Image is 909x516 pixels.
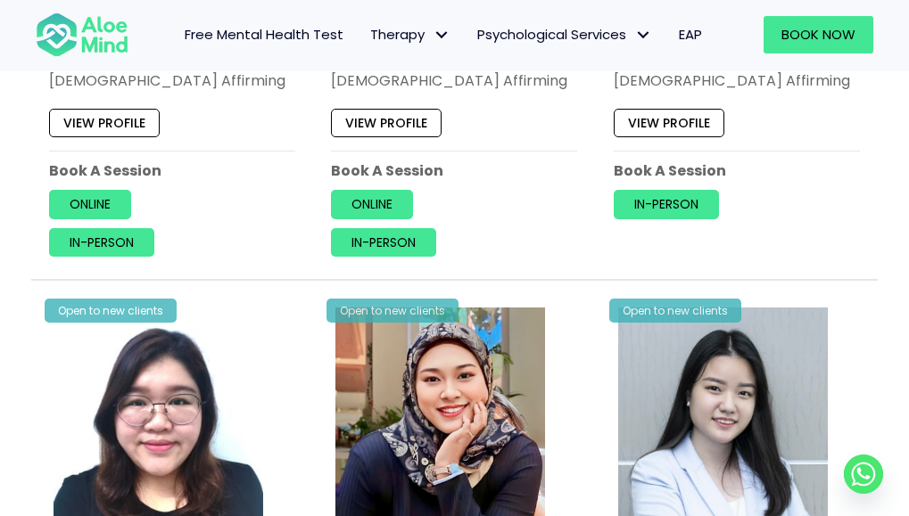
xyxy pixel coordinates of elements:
div: [DEMOGRAPHIC_DATA] Affirming [331,70,577,90]
a: Online [331,190,413,218]
a: In-person [331,227,436,256]
div: Open to new clients [609,299,741,323]
p: Book A Session [49,160,295,181]
span: Book Now [781,25,855,44]
p: Book A Session [614,160,860,181]
a: Whatsapp [844,455,883,494]
a: TherapyTherapy: submenu [357,16,464,53]
div: [DEMOGRAPHIC_DATA] Affirming [49,70,295,90]
a: Psychological ServicesPsychological Services: submenu [464,16,665,53]
div: [DEMOGRAPHIC_DATA] Affirming [614,70,860,90]
span: Therapy [370,25,450,44]
span: EAP [679,25,702,44]
img: Aloe mind Logo [36,12,128,58]
a: Free Mental Health Test [171,16,357,53]
span: Psychological Services [477,25,652,44]
a: EAP [665,16,715,53]
span: Therapy: submenu [429,22,455,48]
a: In-person [49,227,154,256]
span: Free Mental Health Test [185,25,343,44]
div: Open to new clients [45,299,177,323]
a: View profile [614,109,724,137]
a: View profile [331,109,442,137]
a: In-person [614,190,719,218]
a: Book Now [764,16,873,53]
a: View profile [49,109,160,137]
p: Book A Session [331,160,577,181]
nav: Menu [146,16,715,53]
div: Open to new clients [326,299,459,323]
span: Psychological Services: submenu [631,22,657,48]
a: Online [49,190,131,218]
